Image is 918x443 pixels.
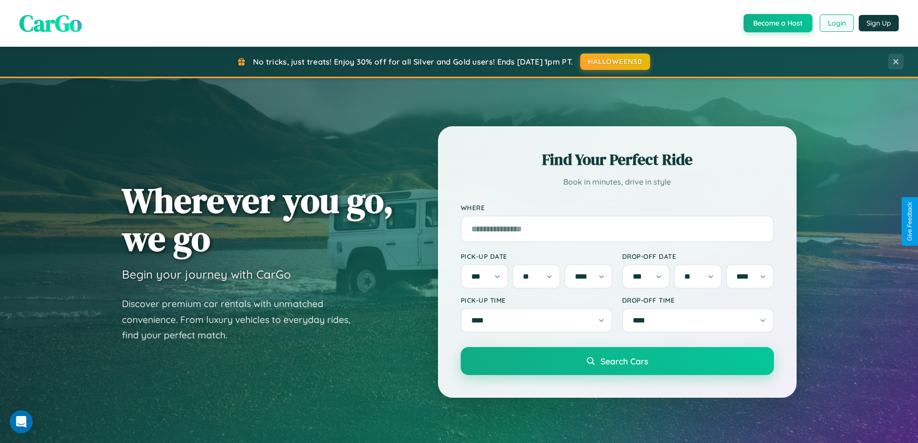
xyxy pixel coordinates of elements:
[820,14,854,32] button: Login
[253,57,573,67] span: No tricks, just treats! Enjoy 30% off for all Silver and Gold users! Ends [DATE] 1pm PT.
[906,202,913,241] div: Give Feedback
[19,7,82,39] span: CarGo
[10,410,33,433] iframe: Intercom live chat
[461,175,774,189] p: Book in minutes, drive in style
[122,296,363,343] p: Discover premium car rentals with unmatched convenience. From luxury vehicles to everyday rides, ...
[461,252,612,260] label: Pick-up Date
[622,296,774,304] label: Drop-off Time
[859,15,899,31] button: Sign Up
[461,296,612,304] label: Pick-up Time
[744,14,812,32] button: Become a Host
[122,181,394,257] h1: Wherever you go, we go
[600,356,648,366] span: Search Cars
[461,203,774,212] label: Where
[122,267,291,282] h3: Begin your journey with CarGo
[461,149,774,170] h2: Find Your Perfect Ride
[622,252,774,260] label: Drop-off Date
[461,347,774,375] button: Search Cars
[580,54,650,70] button: HALLOWEEN30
